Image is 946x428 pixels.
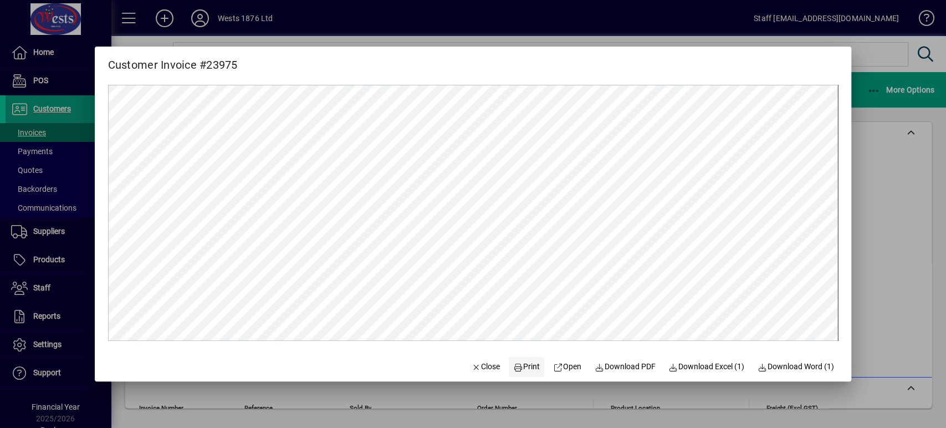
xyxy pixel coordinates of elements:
span: Close [472,361,500,373]
button: Close [467,357,505,377]
button: Download Word (1) [753,357,838,377]
span: Open [553,361,581,373]
span: Download Word (1) [758,361,834,373]
a: Open [549,357,586,377]
h2: Customer Invoice #23975 [95,47,251,74]
button: Download Excel (1) [664,357,749,377]
span: Print [514,361,540,373]
span: Download PDF [595,361,656,373]
a: Download PDF [590,357,660,377]
button: Print [509,357,544,377]
span: Download Excel (1) [668,361,744,373]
